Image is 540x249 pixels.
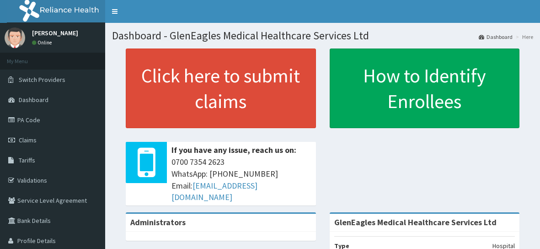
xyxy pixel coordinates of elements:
a: Click here to submit claims [126,49,316,128]
a: Dashboard [479,33,513,41]
span: 0700 7354 2623 WhatsApp: [PHONE_NUMBER] Email: [171,156,311,203]
b: If you have any issue, reach us on: [171,145,296,155]
a: How to Identify Enrollees [330,49,520,128]
p: [PERSON_NAME] [32,30,78,36]
li: Here [513,33,533,41]
span: Dashboard [19,96,48,104]
img: User Image [5,27,25,48]
a: [EMAIL_ADDRESS][DOMAIN_NAME] [171,180,257,203]
span: Switch Providers [19,76,65,84]
a: Online [32,39,54,46]
span: Claims [19,136,37,144]
h1: Dashboard - GlenEagles Medical Healthcare Services Ltd [112,30,533,42]
strong: GlenEagles Medical Healthcare Services Ltd [334,217,497,227]
b: Administrators [130,217,186,227]
span: Tariffs [19,156,35,164]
